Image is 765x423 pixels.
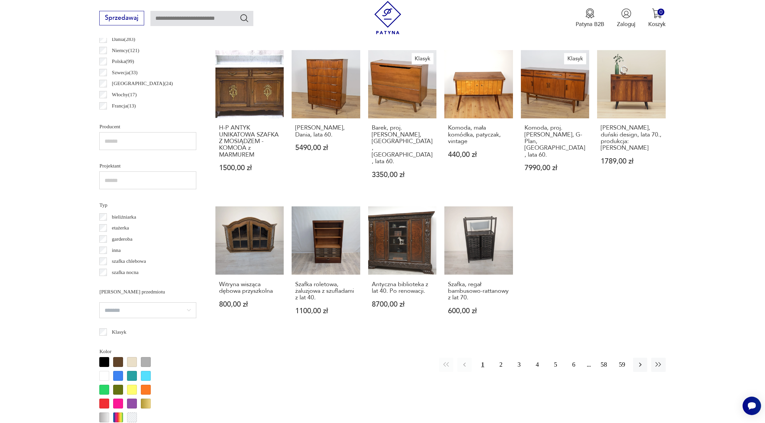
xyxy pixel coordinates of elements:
[292,50,360,194] a: Komoda, Dania, lata 60.[PERSON_NAME], Dania, lata 60.5490,00 zł
[295,308,357,315] p: 1100,00 zł
[597,358,611,372] button: 58
[112,328,126,336] p: Klasyk
[292,206,360,330] a: Szafka roletowa, żaluzjowa z szufladami z lat 40.Szafka roletowa, żaluzjowa z szufladami z lat 40...
[112,57,134,66] p: Polska ( 99 )
[219,165,280,171] p: 1500,00 zł
[112,79,173,88] p: [GEOGRAPHIC_DATA] ( 24 )
[615,358,629,372] button: 59
[372,171,433,178] p: 3350,00 zł
[215,50,284,194] a: H-P ANTYK UNIKATOWA SZAFKA Z MOSIĄDZEM - KOMODA z MARMUREMH-P ANTYK UNIKATOWA SZAFKA Z MOSIĄDZEM ...
[112,257,146,265] p: szafka chlebowa
[601,125,662,152] h3: [PERSON_NAME], duński design, lata 70., produkcja: [PERSON_NAME]
[295,125,357,138] h3: [PERSON_NAME], Dania, lata 60.
[617,20,635,28] p: Zaloguj
[576,8,604,28] button: Patyna B2B
[219,125,280,158] h3: H-P ANTYK UNIKATOWA SZAFKA Z MOSIĄDZEM - KOMODA z MARMUREM
[295,144,357,151] p: 5490,00 zł
[219,301,280,308] p: 800,00 zł
[112,213,136,221] p: bieliźniarka
[601,158,662,165] p: 1789,00 zł
[99,11,144,25] button: Sprzedawaj
[112,224,129,232] p: etażerka
[576,8,604,28] a: Ikona medaluPatyna B2B
[112,90,137,99] p: Włochy ( 17 )
[494,358,508,372] button: 2
[617,8,635,28] button: Zaloguj
[112,235,132,243] p: garderoba
[512,358,526,372] button: 3
[112,68,138,77] p: Szwecja ( 33 )
[444,206,513,330] a: Szafka, regał bambusowo-rattanowy z lat 70.Szafka, regał bambusowo-rattanowy z lat 70.600,00 zł
[652,8,662,18] img: Ikona koszyka
[295,281,357,301] h3: Szafka roletowa, żaluzjowa z szufladami z lat 40.
[530,358,544,372] button: 4
[476,358,490,372] button: 1
[368,50,436,194] a: KlasykBarek, proj. B. Landsman, Jitona, Czechosłowacja, lata 60.Barek, proj. [PERSON_NAME], [GEOG...
[525,165,586,171] p: 7990,00 zł
[448,308,509,315] p: 600,00 zł
[372,301,433,308] p: 8700,00 zł
[567,358,581,372] button: 6
[112,102,136,110] p: Francja ( 13 )
[99,122,196,131] p: Producent
[597,50,665,194] a: Szafka palisandrowa, duński design, lata 70., produkcja: Dania[PERSON_NAME], duński design, lata ...
[99,287,196,296] p: [PERSON_NAME] przedmiotu
[99,16,144,21] a: Sprzedawaj
[99,347,196,356] p: Kolor
[99,201,196,209] p: Typ
[576,20,604,28] p: Patyna B2B
[239,13,249,23] button: Szukaj
[448,281,509,301] h3: Szafka, regał bambusowo-rattanowy z lat 70.
[372,281,433,295] h3: Antyczna biblioteka z lat 40. Po renowacji.
[648,8,666,28] button: 0Koszyk
[112,35,135,44] p: Dania ( 283 )
[112,112,141,121] p: Norwegia ( 12 )
[99,162,196,170] p: Projektant
[448,151,509,158] p: 440,00 zł
[371,1,404,34] img: Patyna - sklep z meblami i dekoracjami vintage
[743,397,761,415] iframe: Smartsupp widget button
[621,8,631,18] img: Ikonka użytkownika
[372,125,433,165] h3: Barek, proj. [PERSON_NAME], [GEOGRAPHIC_DATA], [GEOGRAPHIC_DATA], lata 60.
[112,246,121,255] p: inna
[521,50,589,194] a: KlasykKomoda, proj. V. Wilkins, G-Plan, Wielka Brytania, lata 60.Komoda, proj. [PERSON_NAME], G-P...
[448,125,509,145] h3: Komoda, mała komódka, patyczak, vintage
[648,20,666,28] p: Koszyk
[548,358,562,372] button: 5
[525,125,586,158] h3: Komoda, proj. [PERSON_NAME], G-Plan, [GEOGRAPHIC_DATA], lata 60.
[657,9,664,15] div: 0
[444,50,513,194] a: Komoda, mała komódka, patyczak, vintageKomoda, mała komódka, patyczak, vintage440,00 zł
[112,268,139,277] p: szafka nocna
[368,206,436,330] a: Antyczna biblioteka z lat 40. Po renowacji.Antyczna biblioteka z lat 40. Po renowacji.8700,00 zł
[215,206,284,330] a: Witryna wisząca dębowa przyszkolnaWitryna wisząca dębowa przyszkolna800,00 zł
[219,281,280,295] h3: Witryna wisząca dębowa przyszkolna
[112,46,139,55] p: Niemcy ( 121 )
[585,8,595,18] img: Ikona medalu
